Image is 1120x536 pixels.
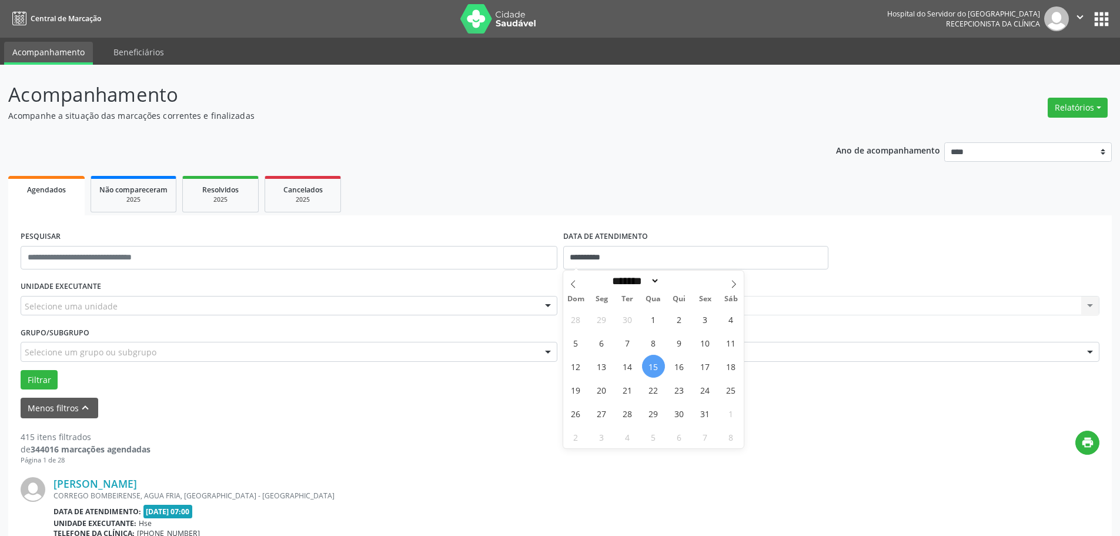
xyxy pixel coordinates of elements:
[642,331,665,354] span: Outubro 8, 2025
[694,378,717,401] span: Outubro 24, 2025
[668,425,691,448] span: Novembro 6, 2025
[564,378,587,401] span: Outubro 19, 2025
[668,331,691,354] span: Outubro 9, 2025
[692,295,718,303] span: Sex
[642,355,665,378] span: Outubro 15, 2025
[720,355,743,378] span: Outubro 18, 2025
[27,185,66,195] span: Agendados
[694,402,717,425] span: Outubro 31, 2025
[563,228,648,246] label: DATA DE ATENDIMENTO
[99,185,168,195] span: Não compareceram
[642,378,665,401] span: Outubro 22, 2025
[660,275,698,287] input: Year
[590,355,613,378] span: Outubro 13, 2025
[836,142,940,157] p: Ano de acompanhamento
[105,42,172,62] a: Beneficiários
[21,370,58,390] button: Filtrar
[21,443,151,455] div: de
[139,518,152,528] span: Hse
[718,295,744,303] span: Sáb
[54,491,923,501] div: CORREGO BOMBEIRENSE, AGUA FRIA, [GEOGRAPHIC_DATA] - [GEOGRAPHIC_DATA]
[668,378,691,401] span: Outubro 23, 2025
[1074,11,1086,24] i: 
[694,308,717,331] span: Outubro 3, 2025
[946,19,1040,29] span: Recepcionista da clínica
[887,9,1040,19] div: Hospital do Servidor do [GEOGRAPHIC_DATA]
[590,425,613,448] span: Novembro 3, 2025
[1069,6,1091,31] button: 
[143,505,193,518] span: [DATE] 07:00
[564,308,587,331] span: Setembro 28, 2025
[642,425,665,448] span: Novembro 5, 2025
[54,518,136,528] b: Unidade executante:
[616,308,639,331] span: Setembro 30, 2025
[79,401,92,414] i: keyboard_arrow_up
[273,195,332,204] div: 2025
[564,331,587,354] span: Outubro 5, 2025
[191,195,250,204] div: 2025
[21,431,151,443] div: 415 itens filtrados
[616,355,639,378] span: Outubro 14, 2025
[1091,9,1112,29] button: apps
[8,80,781,109] p: Acompanhamento
[21,278,101,296] label: UNIDADE EXECUTANTE
[614,295,640,303] span: Ter
[21,324,89,342] label: Grupo/Subgrupo
[564,402,587,425] span: Outubro 26, 2025
[694,331,717,354] span: Outubro 10, 2025
[668,308,691,331] span: Outubro 2, 2025
[589,295,614,303] span: Seg
[616,331,639,354] span: Outubro 7, 2025
[720,402,743,425] span: Novembro 1, 2025
[4,42,93,65] a: Acompanhamento
[21,477,45,502] img: img
[642,308,665,331] span: Outubro 1, 2025
[609,275,660,287] select: Month
[694,355,717,378] span: Outubro 17, 2025
[590,378,613,401] span: Outubro 20, 2025
[54,477,137,490] a: [PERSON_NAME]
[616,425,639,448] span: Novembro 4, 2025
[1044,6,1069,31] img: img
[668,402,691,425] span: Outubro 30, 2025
[283,185,323,195] span: Cancelados
[21,398,98,418] button: Menos filtroskeyboard_arrow_up
[590,331,613,354] span: Outubro 6, 2025
[8,9,101,28] a: Central de Marcação
[1081,436,1094,449] i: print
[563,295,589,303] span: Dom
[666,295,692,303] span: Qui
[1075,431,1099,455] button: print
[31,14,101,24] span: Central de Marcação
[720,425,743,448] span: Novembro 8, 2025
[1048,98,1108,118] button: Relatórios
[694,425,717,448] span: Novembro 7, 2025
[564,425,587,448] span: Novembro 2, 2025
[564,355,587,378] span: Outubro 12, 2025
[202,185,239,195] span: Resolvidos
[616,378,639,401] span: Outubro 21, 2025
[590,308,613,331] span: Setembro 29, 2025
[21,455,151,465] div: Página 1 de 28
[616,402,639,425] span: Outubro 28, 2025
[99,195,168,204] div: 2025
[8,109,781,122] p: Acompanhe a situação das marcações correntes e finalizadas
[720,378,743,401] span: Outubro 25, 2025
[640,295,666,303] span: Qua
[25,346,156,358] span: Selecione um grupo ou subgrupo
[21,228,61,246] label: PESQUISAR
[720,331,743,354] span: Outubro 11, 2025
[54,507,141,517] b: Data de atendimento:
[668,355,691,378] span: Outubro 16, 2025
[642,402,665,425] span: Outubro 29, 2025
[720,308,743,331] span: Outubro 4, 2025
[25,300,118,312] span: Selecione uma unidade
[590,402,613,425] span: Outubro 27, 2025
[31,444,151,455] strong: 344016 marcações agendadas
